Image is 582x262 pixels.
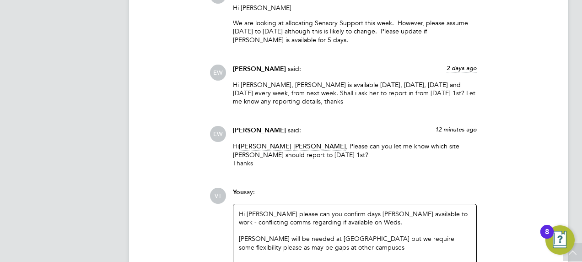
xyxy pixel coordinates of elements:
span: [PERSON_NAME] [293,142,346,151]
span: [PERSON_NAME] [233,126,286,134]
span: VT [210,188,226,204]
span: EW [210,126,226,142]
span: 12 minutes ago [435,126,477,133]
span: EW [210,65,226,81]
span: [PERSON_NAME] [233,65,286,73]
span: said: [288,65,301,73]
div: say: [233,188,477,204]
span: 2 days ago [447,64,477,72]
p: Hi [PERSON_NAME], [PERSON_NAME] is available [DATE], [DATE], [DATE] and [DATE] every week, from n... [233,81,477,106]
span: [PERSON_NAME] [239,142,291,151]
p: Hi , Please can you let me know which site [PERSON_NAME] should report to [DATE] 1st? Thanks [233,142,477,167]
p: Hi [PERSON_NAME] [233,4,477,12]
p: We are looking at allocating Sensory Support this week. However, please assume [DATE] to [DATE] a... [233,19,477,44]
span: You [233,188,244,196]
div: [PERSON_NAME] will be needed at [GEOGRAPHIC_DATA] but we require some flexibility please as may b... [239,235,471,251]
div: 8 [545,232,549,244]
button: Open Resource Center, 8 new notifications [545,225,575,255]
span: said: [288,126,301,134]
